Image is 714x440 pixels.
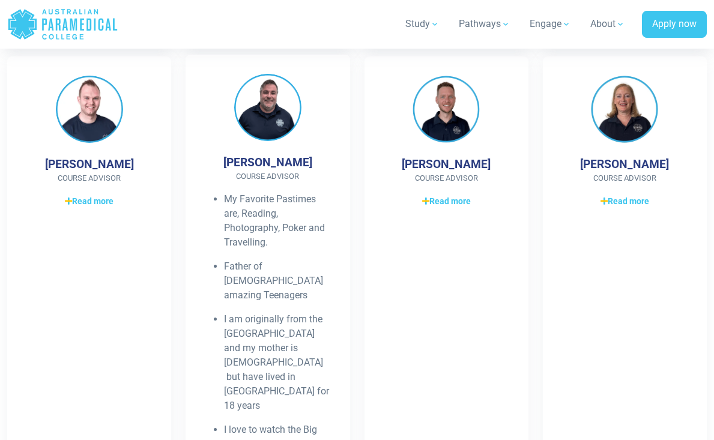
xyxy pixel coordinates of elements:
img: Siobhan Cabarrus [591,76,658,143]
h4: [PERSON_NAME] [45,157,134,171]
img: James O’Hagan [234,74,301,141]
span: Course Advisor [562,172,688,184]
p: My Favorite Pastimes are, Reading, Photography, Poker and Travelling. [224,192,330,250]
a: Study [398,7,447,41]
a: Read more [384,194,509,208]
p: I am originally from the [GEOGRAPHIC_DATA] and my mother is [DEMOGRAPHIC_DATA] but have lived in ... [224,312,330,413]
p: Father of [DEMOGRAPHIC_DATA] amazing Teenagers [224,259,330,303]
img: Andrew Cusack [56,76,123,143]
a: Apply now [642,11,707,38]
span: Course Advisor [26,172,152,184]
a: Pathways [452,7,518,41]
a: Australian Paramedical College [7,5,118,44]
span: Read more [65,195,113,208]
span: Read more [601,195,649,208]
span: Read more [422,195,471,208]
h4: [PERSON_NAME] [402,157,491,171]
h4: [PERSON_NAME] [580,157,669,171]
a: Engage [522,7,578,41]
span: Course Advisor [384,172,509,184]
h4: [PERSON_NAME] [223,155,312,169]
a: Read more [26,194,152,208]
span: Course Advisor [205,170,330,182]
img: Milo Dokmanovic [413,76,480,143]
a: Read more [562,194,688,208]
a: About [583,7,632,41]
